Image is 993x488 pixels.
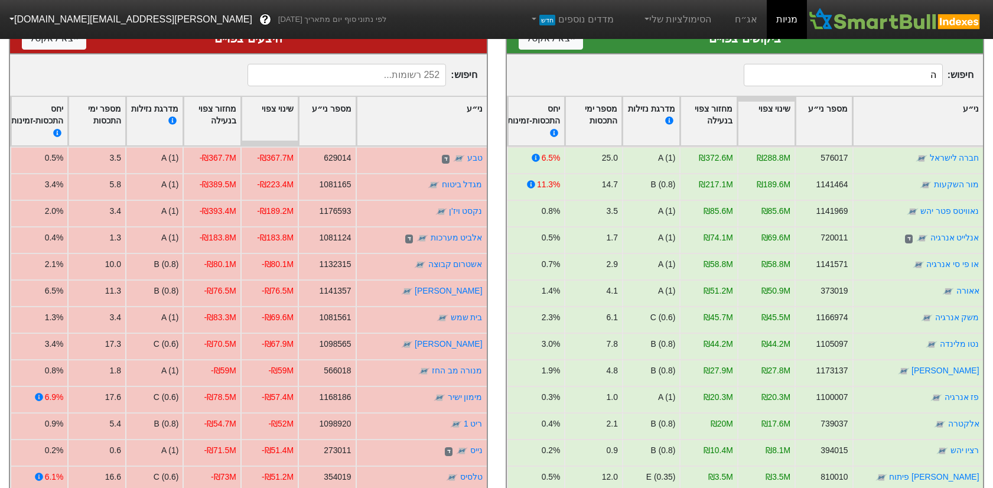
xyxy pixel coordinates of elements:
[437,313,448,324] img: tase link
[22,30,475,47] div: היצעים צפויים
[541,311,560,324] div: 2.3%
[161,311,178,324] div: A (1)
[161,178,178,191] div: A (1)
[105,285,121,297] div: 11.3
[324,365,351,377] div: 566018
[657,205,675,217] div: A (1)
[105,471,121,483] div: 16.6
[262,471,294,483] div: -₪51.2M
[929,153,979,162] a: חברה לישראל
[637,8,717,31] a: הסימולציות שלי
[541,444,560,457] div: 0.2%
[110,311,121,324] div: 3.4
[262,258,294,271] div: -₪80.1M
[278,14,386,25] span: לפי נתוני סוף יום מתאריך [DATE]
[45,232,64,244] div: 0.4%
[541,338,560,350] div: 3.0%
[541,152,560,164] div: 6.5%
[936,445,948,457] img: tase link
[816,365,848,377] div: 1173137
[105,338,121,350] div: 17.3
[606,418,617,430] div: 2.1
[816,178,848,191] div: 1141464
[319,178,351,191] div: 1081165
[435,206,447,218] img: tase link
[601,178,617,191] div: 14.7
[204,391,236,404] div: -₪78.5M
[761,205,790,217] div: ₪85.6M
[324,152,351,164] div: 629014
[257,205,294,217] div: -₪189.2M
[926,259,979,269] a: או פי סי אנרגיה
[7,97,68,146] div: Toggle SortBy
[911,366,979,375] a: [PERSON_NAME]
[211,365,236,377] div: -₪59M
[912,259,924,271] img: tase link
[541,471,560,483] div: 0.5%
[45,338,64,350] div: 3.4%
[319,205,351,217] div: 1176593
[699,152,732,164] div: ₪372.6M
[126,97,183,146] div: Toggle SortBy
[606,205,617,217] div: 3.5
[110,152,121,164] div: 3.5
[889,472,979,482] a: [PERSON_NAME] פיתוח
[875,472,887,484] img: tase link
[453,153,465,165] img: tase link
[432,366,483,375] a: מנורה מב החז
[467,153,483,162] a: טבע
[319,258,351,271] div: 1132315
[904,235,912,244] span: ד
[154,418,179,430] div: B (0.8)
[761,338,790,350] div: ₪44.2M
[650,311,675,324] div: C (0.6)
[416,233,428,245] img: tase link
[357,97,487,146] div: Toggle SortBy
[431,233,483,242] a: אלביט מערכות
[627,103,675,140] div: מדרגת נזילות
[414,259,426,271] img: tase link
[950,445,979,455] a: רציו יהש
[204,311,236,324] div: -₪83.3M
[154,285,179,297] div: B (0.8)
[319,338,351,350] div: 1098565
[262,311,294,324] div: -₪69.6M
[105,391,121,404] div: 17.6
[766,444,790,457] div: ₪8.1M
[154,471,179,483] div: C (0.6)
[200,178,236,191] div: -₪389.5M
[623,97,679,146] div: Toggle SortBy
[319,418,351,430] div: 1098920
[105,258,121,271] div: 10.0
[916,153,927,165] img: tase link
[948,419,979,428] a: אלקטרה
[154,391,179,404] div: C (0.6)
[69,97,125,146] div: Toggle SortBy
[110,178,121,191] div: 5.8
[405,235,413,244] span: ד
[460,472,483,482] a: טלסיס
[110,444,121,457] div: 0.6
[704,232,733,244] div: ₪74.1M
[738,97,794,146] div: Toggle SortBy
[45,391,64,404] div: 6.9%
[761,258,790,271] div: ₪58.8M
[816,311,848,324] div: 1166974
[415,286,482,295] a: [PERSON_NAME]
[756,152,790,164] div: ₪288.8M
[161,152,178,164] div: A (1)
[204,338,236,350] div: -₪70.5M
[657,258,675,271] div: A (1)
[650,365,675,377] div: B (0.8)
[704,258,733,271] div: ₪58.8M
[766,471,790,483] div: ₪3.5M
[816,205,848,217] div: 1141969
[606,391,617,404] div: 1.0
[821,285,848,297] div: 373019
[956,286,979,295] a: אאורה
[606,232,617,244] div: 1.7
[154,338,179,350] div: C (0.6)
[761,232,790,244] div: ₪69.6M
[45,205,64,217] div: 2.0%
[470,445,483,455] a: נייס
